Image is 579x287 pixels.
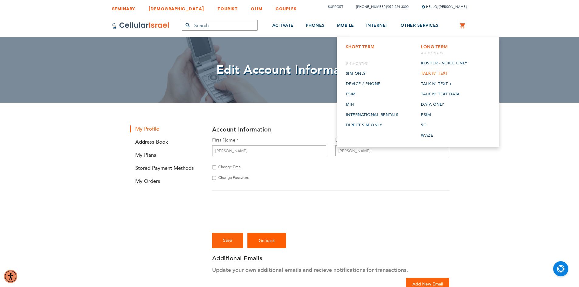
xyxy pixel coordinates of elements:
[328,5,343,9] a: Support
[346,89,398,99] a: ESIM
[337,22,354,28] span: MOBILE
[421,130,467,141] a: Waze
[112,2,135,13] a: SEMINARY
[148,2,204,13] a: [DEMOGRAPHIC_DATA]
[421,44,448,50] strong: Long Term
[335,137,358,143] span: Last Name
[388,5,408,9] a: 072-224-3300
[421,120,467,130] a: 5G
[401,14,439,37] a: OTHER SERVICES
[421,79,467,89] a: Talk n' Text +
[346,61,398,66] sapn: 0-4 Months
[346,44,375,50] strong: Short term
[130,152,203,159] a: My Plans
[212,137,236,143] span: First Name
[335,145,449,156] input: Last Name
[217,2,238,13] a: TOURIST
[130,165,203,172] a: Stored Payment Methods
[306,22,325,28] span: PHONES
[212,145,326,156] input: First Name
[212,125,449,134] h3: Account Information
[247,233,286,248] a: Go back
[218,175,250,180] span: Change Password
[212,254,449,262] h3: Additional Emails
[346,120,398,130] a: Direct SIM Only
[346,68,398,79] a: SIM Only
[112,22,170,29] img: Cellular Israel Logo
[346,110,398,120] a: International rentals
[421,99,467,110] a: Data only
[212,175,216,181] input: Change Password
[130,178,203,185] a: My Orders
[346,79,398,89] a: Device / Phone
[356,5,387,9] a: [PHONE_NUMBER]
[251,2,262,13] a: OLIM
[366,14,388,37] a: INTERNET
[216,62,363,78] span: Edit Account Information
[421,110,467,120] a: ESIM
[421,51,467,56] sapn: 4 + Months
[366,22,388,28] span: INTERNET
[337,14,354,37] a: MOBILE
[182,20,258,31] input: Search
[218,164,243,170] span: Change Email
[421,68,467,79] a: Talk n' Text
[130,125,203,132] strong: My Profile
[401,22,439,28] span: OTHER SERVICES
[421,89,467,99] a: Talk n' Text Data
[212,233,243,248] button: Save
[212,197,305,220] iframe: reCAPTCHA
[272,14,294,37] a: ACTIVATE
[272,22,294,28] span: ACTIVATE
[350,2,408,11] li: /
[421,58,467,68] a: Kosher - voice only
[212,265,449,275] p: Update your own additional emails and recieve notifications for transactions.
[259,238,275,244] span: Go back
[412,281,443,287] span: Add New Email
[4,270,17,283] div: Accessibility Menu
[422,5,467,9] span: Hello, [PERSON_NAME]!
[212,164,216,170] input: Change Email
[223,237,232,243] span: Save
[130,138,203,145] a: Address Book
[275,2,297,13] a: COUPLES
[306,14,325,37] a: PHONES
[346,99,398,110] a: Mifi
